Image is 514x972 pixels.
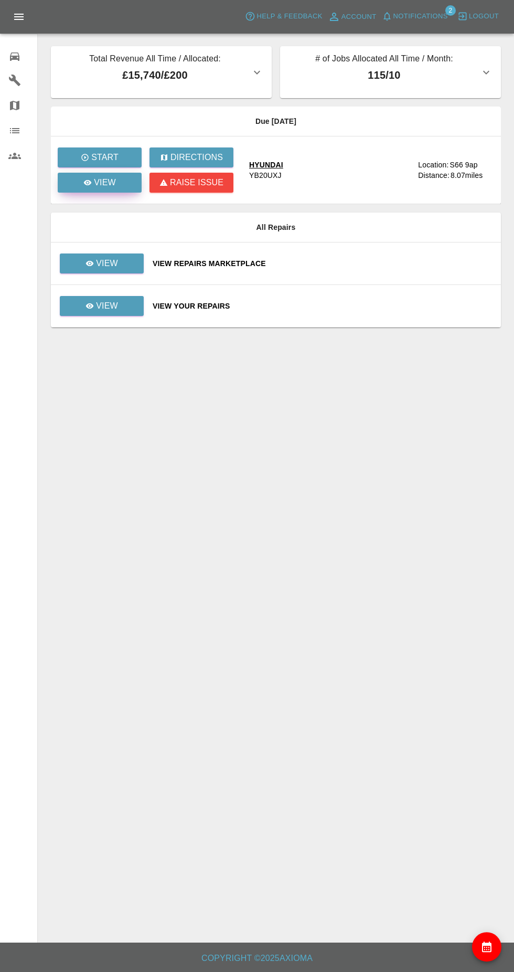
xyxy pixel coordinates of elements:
[96,257,118,270] p: View
[59,259,144,267] a: View
[59,301,144,310] a: View
[60,296,144,316] a: View
[51,46,272,98] button: Total Revenue All Time / Allocated:£15,740/£200
[8,951,506,966] h6: Copyright © 2025 Axioma
[149,147,233,167] button: Directions
[288,67,480,83] p: 115 / 10
[249,160,283,170] div: HYUNDAI
[451,170,492,181] div: 8.07 miles
[393,10,448,23] span: Notifications
[59,52,251,67] p: Total Revenue All Time / Allocated:
[449,160,477,170] div: S66 9ap
[170,176,223,189] p: Raise issue
[153,258,492,269] a: View Repairs Marketplace
[91,151,119,164] p: Start
[325,8,379,25] a: Account
[51,213,501,242] th: All Repairs
[455,8,501,25] button: Logout
[153,301,492,311] a: View Your Repairs
[242,8,325,25] button: Help & Feedback
[341,11,377,23] span: Account
[51,107,501,136] th: Due [DATE]
[58,173,142,193] a: View
[280,46,501,98] button: # of Jobs Allocated All Time / Month:115/10
[256,10,322,23] span: Help & Feedback
[59,67,251,83] p: £15,740 / £200
[418,160,448,170] div: Location:
[288,52,480,67] p: # of Jobs Allocated All Time / Month:
[60,253,144,273] a: View
[6,4,31,29] button: Open drawer
[249,160,410,181] a: HYUNDAIYB20UXJ
[469,10,499,23] span: Logout
[94,176,116,189] p: View
[170,151,223,164] p: Directions
[249,170,282,181] div: YB20UXJ
[445,5,456,16] span: 2
[418,160,492,181] a: Location:S66 9apDistance:8.07miles
[472,932,501,962] button: availability
[96,300,118,312] p: View
[379,8,451,25] button: Notifications
[418,170,449,181] div: Distance:
[58,147,142,167] button: Start
[149,173,233,193] button: Raise issue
